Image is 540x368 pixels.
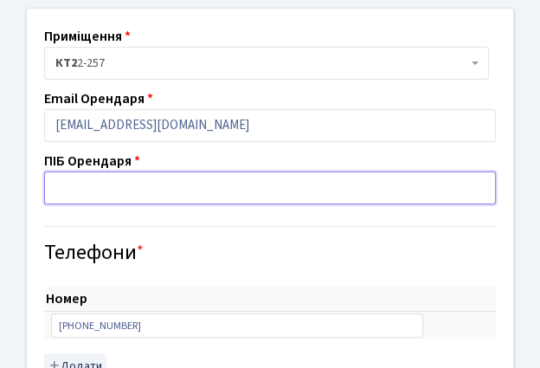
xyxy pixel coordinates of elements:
label: Приміщення [44,26,131,47]
th: Номер [44,287,430,312]
label: ПІБ Орендаря [44,151,140,171]
label: Email Орендаря [44,88,153,109]
span: <b>КТ2</b>&nbsp;&nbsp;&nbsp;2-257 [44,47,489,80]
span: <b>КТ2</b>&nbsp;&nbsp;&nbsp;2-257 [55,55,467,72]
b: КТ2 [55,55,77,72]
h4: Телефони [44,241,496,266]
input: Буде використано в якості логіна [44,109,496,142]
